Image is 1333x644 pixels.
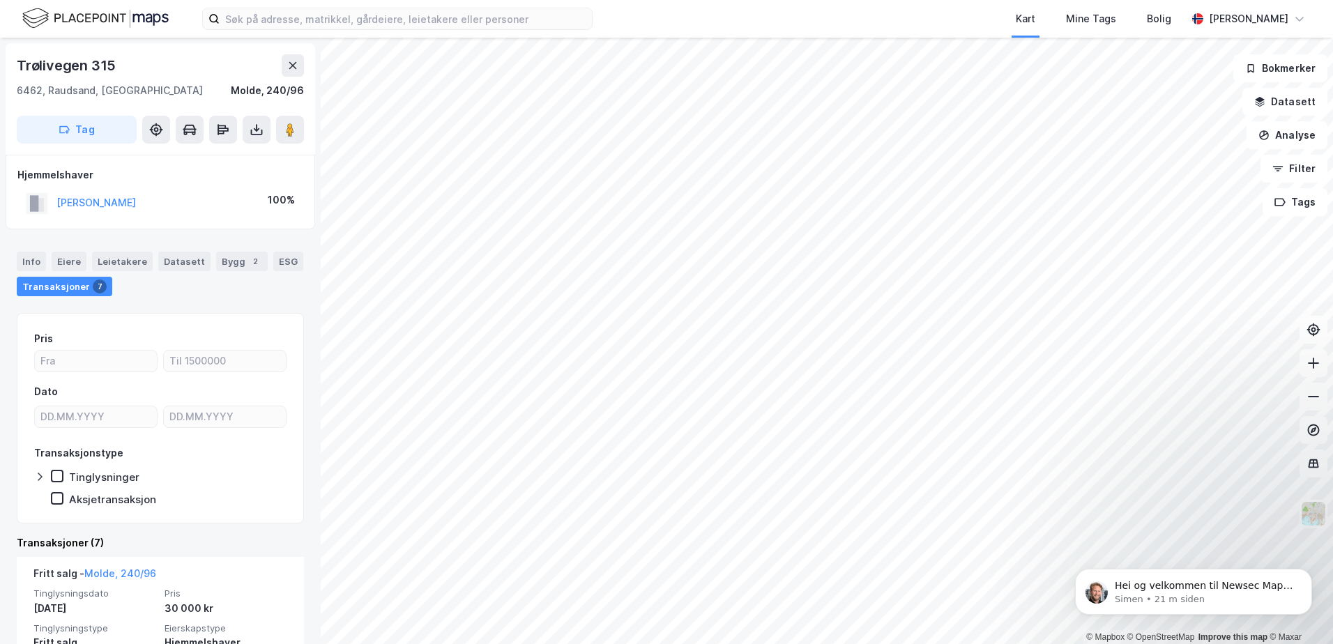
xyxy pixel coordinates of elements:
div: 100% [268,192,295,208]
div: Bolig [1147,10,1171,27]
input: DD.MM.YYYY [164,406,286,427]
input: Fra [35,351,157,371]
div: ESG [273,252,303,271]
a: OpenStreetMap [1127,632,1195,642]
iframe: Intercom notifications melding [1054,539,1333,637]
div: Fritt salg - [33,565,156,588]
span: Tinglysningsdato [33,588,156,599]
button: Analyse [1247,121,1327,149]
span: Eierskapstype [165,622,287,634]
input: DD.MM.YYYY [35,406,157,427]
div: Aksjetransaksjon [69,493,156,506]
div: Leietakere [92,252,153,271]
div: [PERSON_NAME] [1209,10,1288,27]
div: 30 000 kr [165,600,287,617]
div: Eiere [52,252,86,271]
div: Tinglysninger [69,470,139,484]
button: Bokmerker [1233,54,1327,82]
div: 7 [93,279,107,293]
button: Tags [1263,188,1327,216]
div: Transaksjoner [17,277,112,296]
a: Molde, 240/96 [84,567,156,579]
div: Molde, 240/96 [231,82,304,99]
div: Trølivegen 315 [17,54,119,77]
a: Mapbox [1086,632,1125,642]
a: Improve this map [1198,632,1267,642]
input: Søk på adresse, matrikkel, gårdeiere, leietakere eller personer [220,8,592,29]
div: Info [17,252,46,271]
span: Pris [165,588,287,599]
div: Hjemmelshaver [17,167,303,183]
div: Pris [34,330,53,347]
button: Tag [17,116,137,144]
div: Kart [1016,10,1035,27]
div: Mine Tags [1066,10,1116,27]
input: Til 1500000 [164,351,286,371]
img: logo.f888ab2527a4732fd821a326f86c7f29.svg [22,6,169,31]
div: 2 [248,254,262,268]
div: 6462, Raudsand, [GEOGRAPHIC_DATA] [17,82,203,99]
button: Filter [1260,155,1327,183]
button: Datasett [1242,88,1327,116]
div: [DATE] [33,600,156,617]
div: Transaksjoner (7) [17,535,304,551]
div: Transaksjonstype [34,445,123,461]
div: Datasett [158,252,211,271]
span: Tinglysningstype [33,622,156,634]
div: Bygg [216,252,268,271]
img: Z [1300,500,1327,527]
div: Dato [34,383,58,400]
